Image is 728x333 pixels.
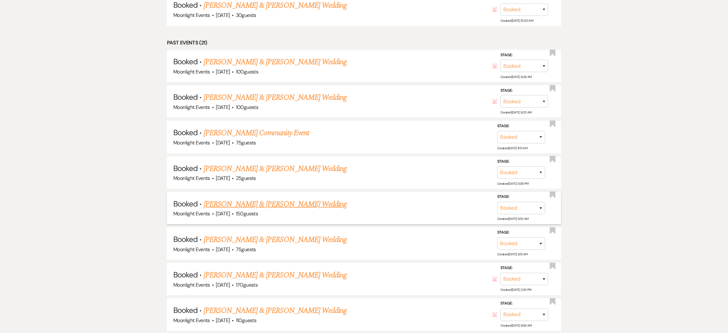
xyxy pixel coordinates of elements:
[216,246,230,253] span: [DATE]
[173,104,210,111] span: Moonlight Events
[173,12,210,19] span: Moonlight Events
[497,194,545,201] label: Stage:
[500,87,548,94] label: Stage:
[216,210,230,217] span: [DATE]
[236,246,256,253] span: 75 guests
[216,175,230,182] span: [DATE]
[236,68,258,75] span: 100 guests
[204,234,347,245] a: [PERSON_NAME] & [PERSON_NAME] Wedding
[173,305,198,315] span: Booked
[173,199,198,209] span: Booked
[173,317,210,324] span: Moonlight Events
[204,163,347,174] a: [PERSON_NAME] & [PERSON_NAME] Wedding
[167,39,561,47] li: Past Events (21)
[497,123,545,130] label: Stage:
[173,68,210,75] span: Moonlight Events
[204,269,347,281] a: [PERSON_NAME] & [PERSON_NAME] Wedding
[236,282,258,288] span: 170 guests
[173,246,210,253] span: Moonlight Events
[497,217,529,221] span: Created: [DATE] 9:53 AM
[497,252,528,257] span: Created: [DATE] 9:51 AM
[236,139,256,146] span: 75 guests
[173,163,198,173] span: Booked
[500,75,532,79] span: Created: [DATE] 9:28 AM
[216,282,230,288] span: [DATE]
[236,175,256,182] span: 25 guests
[173,92,198,102] span: Booked
[500,324,532,328] span: Created: [DATE] 9:56 AM
[173,270,198,280] span: Booked
[236,210,258,217] span: 150 guests
[204,92,347,103] a: [PERSON_NAME] & [PERSON_NAME] Wedding
[173,128,198,137] span: Booked
[204,305,347,316] a: [PERSON_NAME] & [PERSON_NAME] Wedding
[216,139,230,146] span: [DATE]
[216,12,230,19] span: [DATE]
[236,104,258,111] span: 100 guests
[173,282,210,288] span: Moonlight Events
[500,52,548,59] label: Stage:
[173,175,210,182] span: Moonlight Events
[497,182,529,186] span: Created: [DATE] 5:06 PM
[500,300,548,307] label: Stage:
[500,265,548,272] label: Stage:
[204,198,347,210] a: [PERSON_NAME] & [PERSON_NAME] Wedding
[216,68,230,75] span: [DATE]
[204,56,347,68] a: [PERSON_NAME] & [PERSON_NAME] Wedding
[173,139,210,146] span: Moonlight Events
[500,18,533,22] span: Created: [DATE] 10:30 AM
[500,288,531,292] span: Created: [DATE] 3:35 PM
[236,12,256,19] span: 30 guests
[236,317,256,324] span: 110 guests
[204,127,309,139] a: [PERSON_NAME] Community Event
[497,229,545,236] label: Stage:
[497,158,545,165] label: Stage:
[173,210,210,217] span: Moonlight Events
[173,57,198,66] span: Booked
[497,146,527,150] span: Created: [DATE] 11:51 AM
[216,104,230,111] span: [DATE]
[500,110,532,114] span: Created: [DATE] 9:25 AM
[216,317,230,324] span: [DATE]
[173,234,198,244] span: Booked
